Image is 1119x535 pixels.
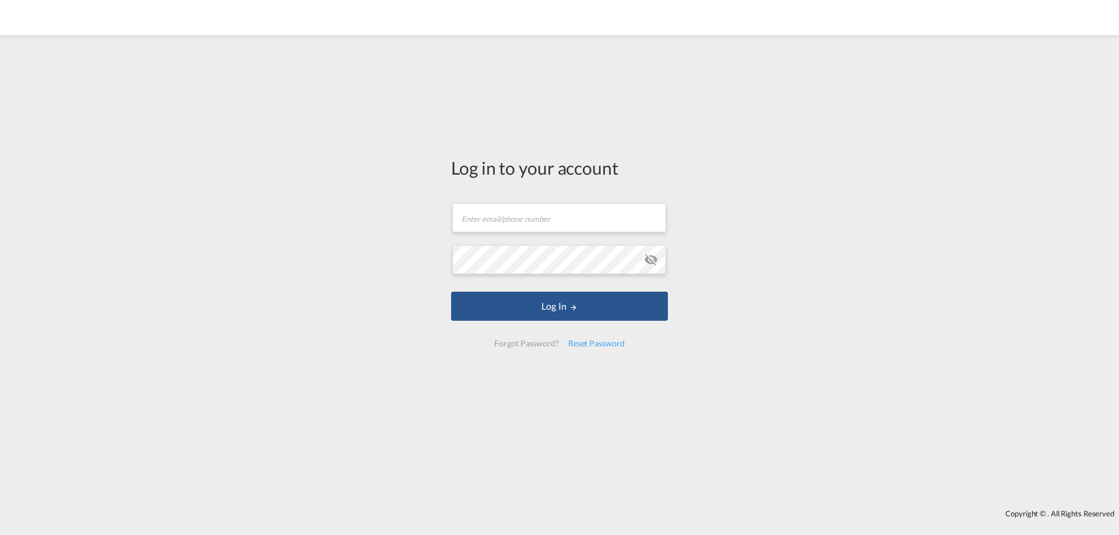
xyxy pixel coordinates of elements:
input: Enter email/phone number [452,203,666,232]
md-icon: icon-eye-off [644,253,658,267]
div: Reset Password [564,333,629,354]
button: LOGIN [451,292,668,321]
div: Forgot Password? [490,333,563,354]
div: Log in to your account [451,155,668,180]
